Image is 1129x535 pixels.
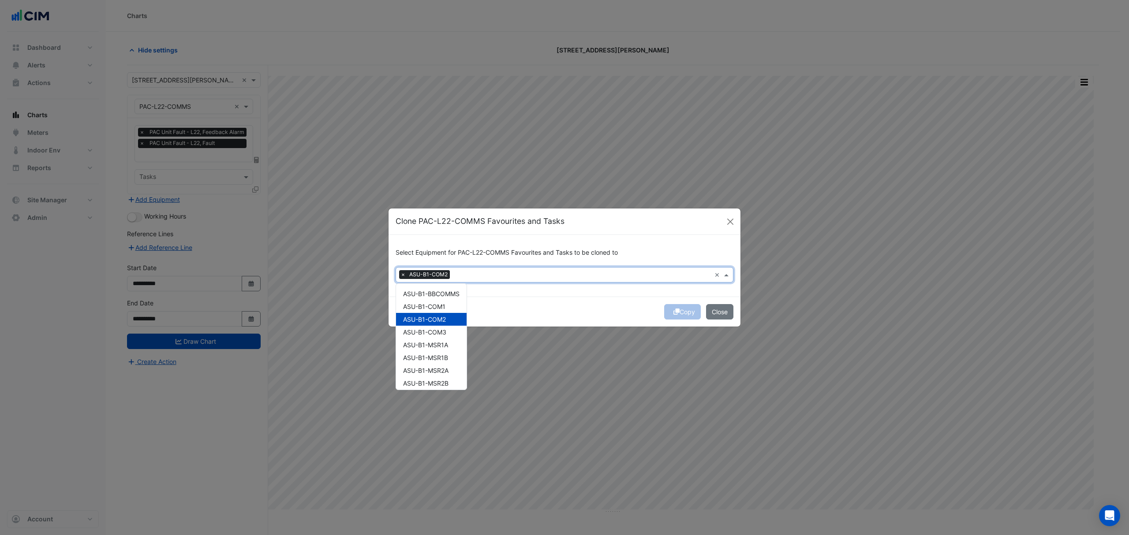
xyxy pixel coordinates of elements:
div: Open Intercom Messenger [1099,505,1120,526]
button: Close [706,304,733,320]
span: Clear [714,270,722,279]
span: ASU-B1-MSR1A [403,341,448,349]
span: ASU-B1-MSR2A [403,367,449,374]
div: Options List [396,284,467,390]
span: ASU-B1-BBCOMMS [403,290,460,297]
h6: Select Equipment for PAC-L22-COMMS Favourites and Tasks to be cloned to [396,249,733,256]
span: ASU-B1-COM2 [403,316,446,323]
span: ASU-B1-COM2 [407,270,450,279]
span: ASU-B1-MSR2B [403,379,449,387]
span: ASU-B1-MSR1B [403,354,448,361]
span: ASU-B1-COM1 [403,303,445,310]
span: ASU-B1-COM3 [403,328,446,336]
span: × [399,270,407,279]
h5: Clone PAC-L22-COMMS Favourites and Tasks [396,215,564,227]
button: Close [724,215,737,228]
